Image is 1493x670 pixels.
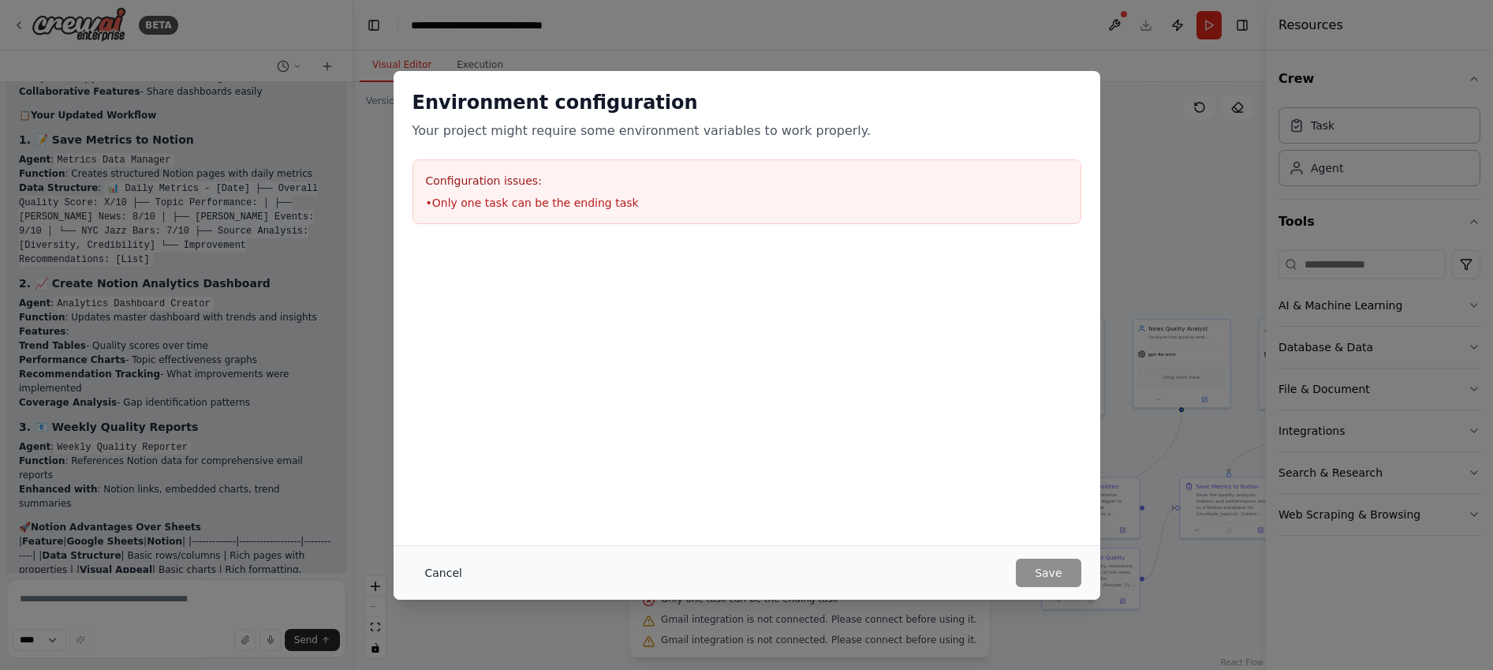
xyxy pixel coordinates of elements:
h3: Configuration issues: [426,173,1068,189]
p: Your project might require some environment variables to work properly. [412,122,1081,140]
h2: Environment configuration [412,90,1081,115]
li: • Only one task can be the ending task [426,195,1068,211]
button: Cancel [412,559,475,587]
button: Save [1016,559,1081,587]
